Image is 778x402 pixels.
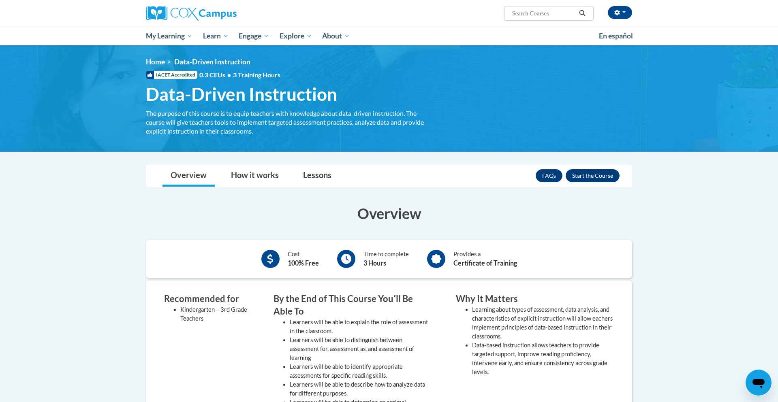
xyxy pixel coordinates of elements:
span: En español [599,32,633,40]
li: Learners will be able to describe how to analyze data for different purposes. [290,380,432,398]
h3: Recommended for [164,293,249,305]
div: Cost [288,250,319,268]
li: Learners will be able to explain the role of assessment in the classroom. [290,318,432,336]
b: 100% Free [288,259,319,267]
li: Data-based instruction allows teachers to provide targeted support, improve reading proficiency, ... [472,341,614,376]
span: Data-Driven Instruction [146,83,337,105]
a: About [317,27,355,45]
span: • [227,71,231,79]
a: Cox Campus [146,6,300,21]
a: Home [146,57,165,66]
li: Learning about types of assessment, data analysis, and characteristics of explicit instruction wi... [472,305,614,341]
div: Provides a [453,250,517,268]
a: Explore [274,27,317,45]
b: 3 Hours [363,259,386,267]
a: My Learning [141,27,198,45]
a: FAQs [536,169,562,182]
span: 3 Training Hours [233,71,280,79]
h3: Why It Matters [456,293,614,305]
a: En español [594,28,638,45]
span: Learn [203,31,229,41]
img: Cox Campus [146,6,237,21]
div: The purpose of this course is to equip teachers with knowledge about data-driven instruction. The... [146,109,425,136]
button: Enroll [566,169,620,182]
a: Overview [162,165,215,187]
h3: Overview [146,203,632,223]
b: Certificate of Training [453,259,517,267]
a: Learn [198,27,234,45]
iframe: Button to launch messaging window [746,370,772,396]
a: Lessons [295,165,340,187]
span: 0.3 CEUs [199,70,280,79]
span: Data-Driven Instruction [174,57,250,66]
div: Main menu [134,27,644,45]
div: Time to complete [363,250,409,268]
a: How it works [223,165,287,187]
li: Learners will be able to identify appropriate assessments for specific reading skills. [290,362,432,380]
li: Kindergarten – 3rd Grade Teachers [180,305,249,323]
button: Account Settings [608,6,632,19]
span: Engage [239,31,269,41]
a: Engage [233,27,274,45]
input: Search Courses [511,9,576,18]
li: Learners will be able to distinguish between assessment for, assessment as, and assessment of lea... [290,336,432,362]
h3: By the End of This Course Youʹll Be Able To [274,293,432,318]
span: About [322,31,350,41]
span: Explore [280,31,312,41]
span: My Learning [146,31,192,41]
span: IACET Accredited [146,71,197,79]
button: Search [576,9,588,18]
